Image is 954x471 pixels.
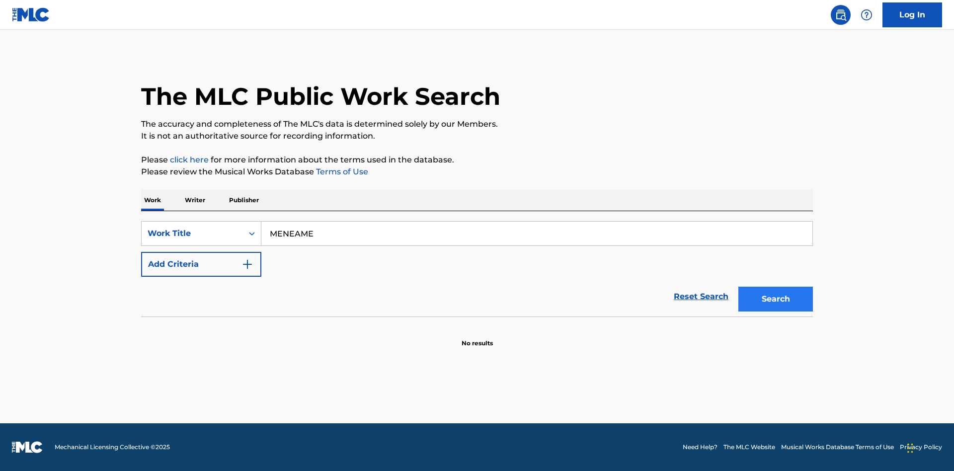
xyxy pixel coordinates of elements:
[182,190,208,211] p: Writer
[141,81,500,111] h1: The MLC Public Work Search
[141,130,813,142] p: It is not an authoritative source for recording information.
[148,228,237,239] div: Work Title
[226,190,262,211] p: Publisher
[141,252,261,277] button: Add Criteria
[723,443,775,452] a: The MLC Website
[882,2,942,27] a: Log In
[55,443,170,452] span: Mechanical Licensing Collective © 2025
[141,154,813,166] p: Please for more information about the terms used in the database.
[141,190,164,211] p: Work
[900,443,942,452] a: Privacy Policy
[141,118,813,130] p: The accuracy and completeness of The MLC's data is determined solely by our Members.
[170,155,209,164] a: click here
[835,9,847,21] img: search
[781,443,894,452] a: Musical Works Database Terms of Use
[831,5,851,25] a: Public Search
[683,443,717,452] a: Need Help?
[857,5,876,25] div: Help
[669,286,733,308] a: Reset Search
[907,433,913,463] div: Drag
[861,9,873,21] img: help
[738,287,813,312] button: Search
[12,7,50,22] img: MLC Logo
[141,166,813,178] p: Please review the Musical Works Database
[12,441,43,453] img: logo
[904,423,954,471] iframe: Chat Widget
[314,167,368,176] a: Terms of Use
[141,221,813,316] form: Search Form
[462,327,493,348] p: No results
[241,258,253,270] img: 9d2ae6d4665cec9f34b9.svg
